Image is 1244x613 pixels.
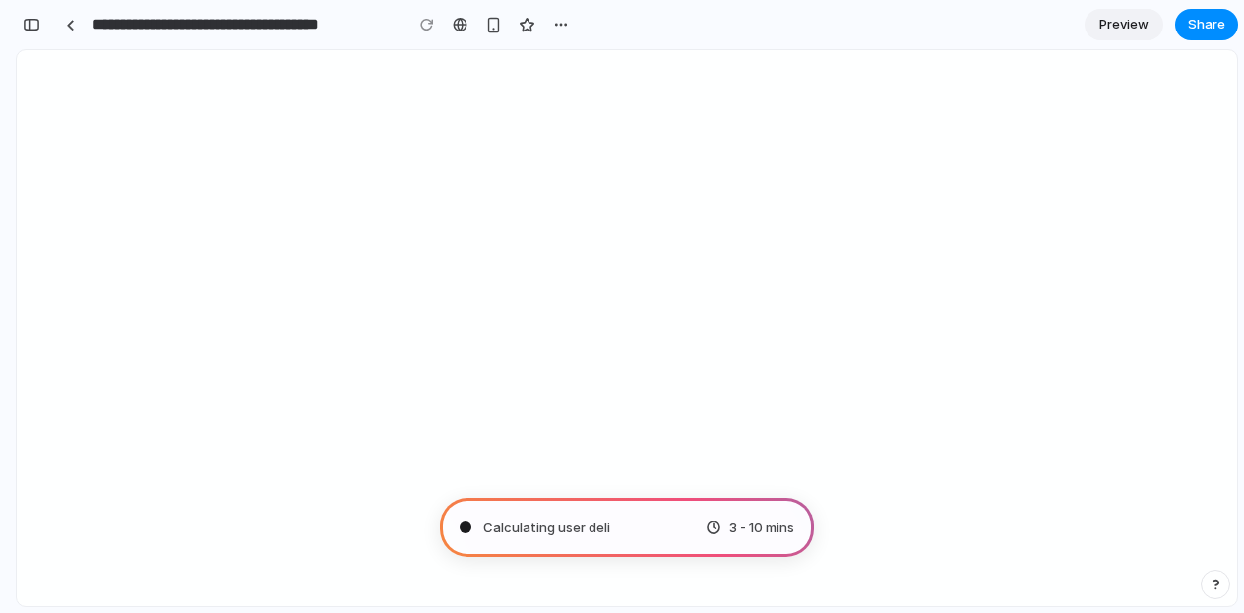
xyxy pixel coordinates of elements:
span: Share [1188,15,1225,34]
span: Calculating user deli [483,518,610,537]
span: Preview [1099,15,1149,34]
span: 3 - 10 mins [729,518,794,537]
button: Share [1175,9,1238,40]
a: Preview [1085,9,1163,40]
